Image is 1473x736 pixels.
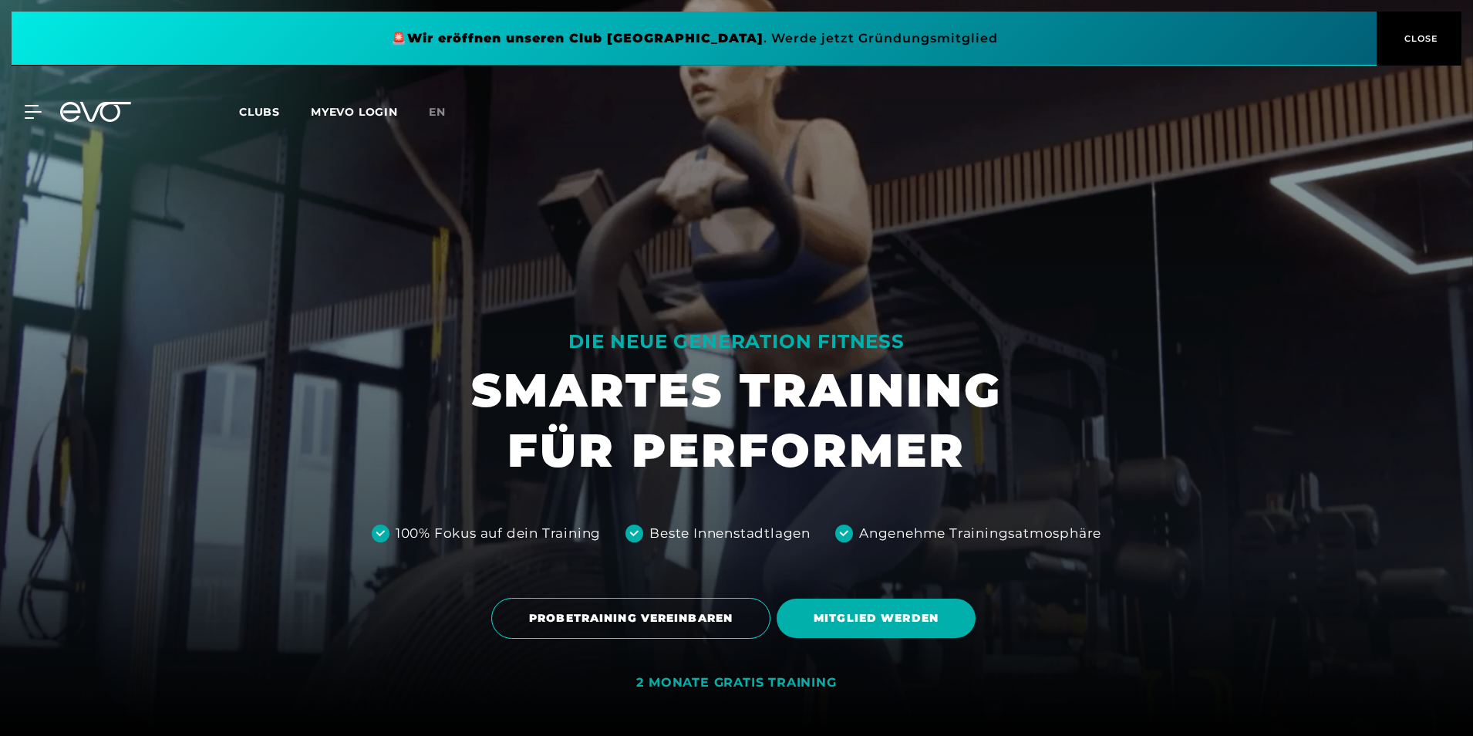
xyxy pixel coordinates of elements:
a: PROBETRAINING VEREINBAREN [491,586,777,650]
span: en [429,105,446,119]
div: Beste Innenstadtlagen [649,524,811,544]
h1: SMARTES TRAINING FÜR PERFORMER [471,360,1002,481]
a: Clubs [239,104,311,119]
a: MYEVO LOGIN [311,105,398,119]
button: CLOSE [1377,12,1461,66]
div: DIE NEUE GENERATION FITNESS [471,329,1002,354]
a: en [429,103,464,121]
span: MITGLIED WERDEN [814,610,939,626]
div: 100% Fokus auf dein Training [396,524,601,544]
span: Clubs [239,105,280,119]
span: PROBETRAINING VEREINBAREN [529,610,733,626]
div: 2 MONATE GRATIS TRAINING [636,675,836,691]
div: Angenehme Trainingsatmosphäre [859,524,1101,544]
span: CLOSE [1401,32,1438,46]
a: MITGLIED WERDEN [777,587,982,650]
